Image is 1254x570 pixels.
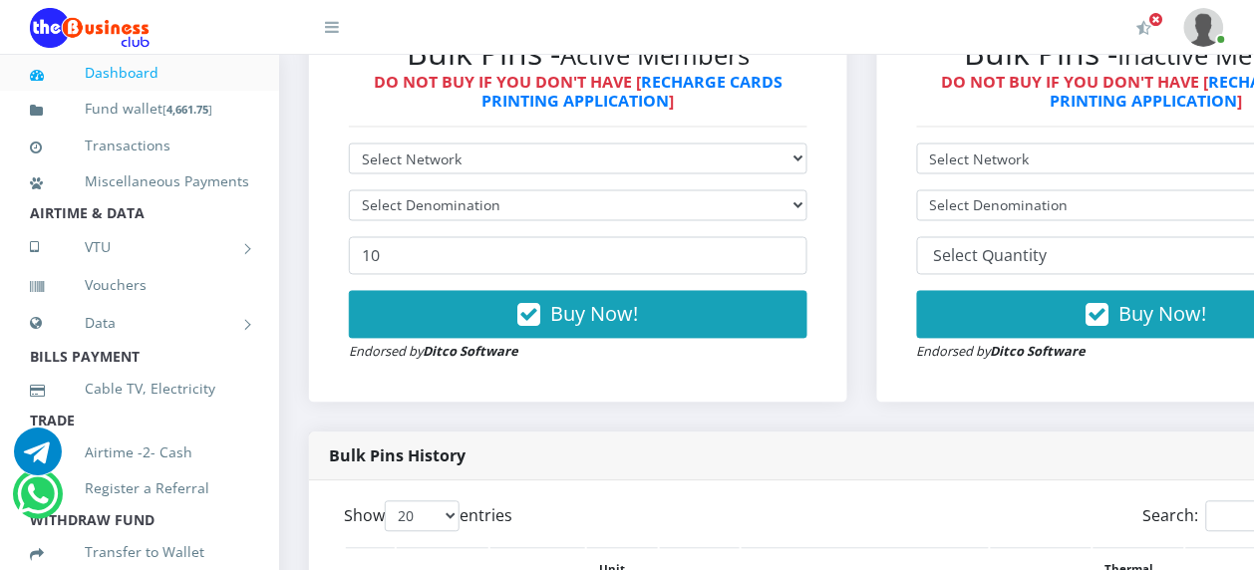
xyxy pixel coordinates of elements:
strong: Ditco Software [991,343,1087,361]
a: Register a Referral [30,465,249,511]
span: Buy Now! [1119,301,1207,328]
small: Endorsed by [917,343,1087,361]
strong: Ditco Software [423,343,518,361]
a: Transactions [30,123,249,168]
a: Miscellaneous Payments [30,158,249,204]
select: Showentries [385,501,460,532]
a: Data [30,298,249,348]
img: Logo [30,8,150,48]
strong: DO NOT BUY IF YOU DON'T HAVE [ ] [374,71,783,112]
a: RECHARGE CARDS PRINTING APPLICATION [482,71,784,112]
button: Buy Now! [349,291,807,339]
input: Enter Quantity [349,237,807,275]
i: Activate Your Membership [1137,20,1152,36]
a: Chat for support [14,442,62,475]
a: Vouchers [30,262,249,308]
a: Chat for support [17,485,58,518]
a: VTU [30,222,249,272]
span: Activate Your Membership [1149,12,1164,27]
b: 4,661.75 [166,102,208,117]
small: Endorsed by [349,343,518,361]
span: Buy Now! [551,301,639,328]
label: Show entries [344,501,512,532]
img: User [1184,8,1224,47]
small: [ ] [162,102,212,117]
a: Airtime -2- Cash [30,429,249,475]
a: Fund wallet[4,661.75] [30,86,249,133]
a: Cable TV, Electricity [30,366,249,412]
strong: Bulk Pins History [329,445,466,467]
a: Dashboard [30,50,249,96]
